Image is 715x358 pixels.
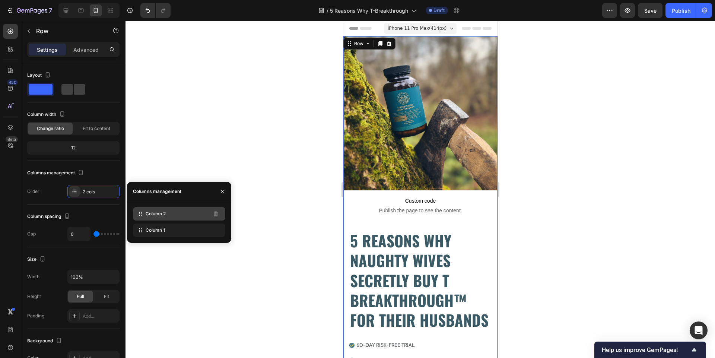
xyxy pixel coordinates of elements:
[6,136,18,142] div: Beta
[104,293,109,300] span: Fit
[27,273,39,280] div: Width
[27,70,52,80] div: Layout
[602,345,699,354] button: Show survey - Help us improve GemPages!
[68,227,90,241] input: Auto
[13,335,107,344] p: RESULTS YOU CAN FEEL [DATE] OR LESs
[83,188,118,195] div: 2 cols
[27,188,39,195] div: Order
[27,313,44,319] div: Padding
[77,293,84,300] span: Full
[140,3,171,18] div: Undo/Redo
[7,79,18,85] div: 450
[9,19,22,26] div: Row
[36,26,99,35] p: Row
[433,7,445,14] span: Draft
[146,210,166,217] span: Column 2
[27,231,36,237] div: Gap
[672,7,690,15] div: Publish
[27,168,85,178] div: Columns management
[68,270,119,283] input: Auto
[330,7,408,15] span: 5 Reasons Why T-Breakthrough
[343,21,498,358] iframe: Design area
[3,3,55,18] button: 7
[146,227,165,234] span: Column 1
[37,46,58,54] p: Settings
[602,346,690,354] span: Help us improve GemPages!
[327,7,328,15] span: /
[29,143,118,153] div: 12
[27,110,67,120] div: Column width
[27,293,41,300] div: Height
[644,7,657,14] span: Save
[27,212,71,222] div: Column spacing
[83,313,118,320] div: Add...
[73,46,99,54] p: Advanced
[27,336,63,346] div: Background
[49,6,52,15] p: 7
[133,188,181,195] div: Columns management
[37,125,64,132] span: Change ratio
[27,254,47,264] div: Size
[665,3,697,18] button: Publish
[638,3,662,18] button: Save
[83,125,110,132] span: Fit to content
[690,321,708,339] div: Open Intercom Messenger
